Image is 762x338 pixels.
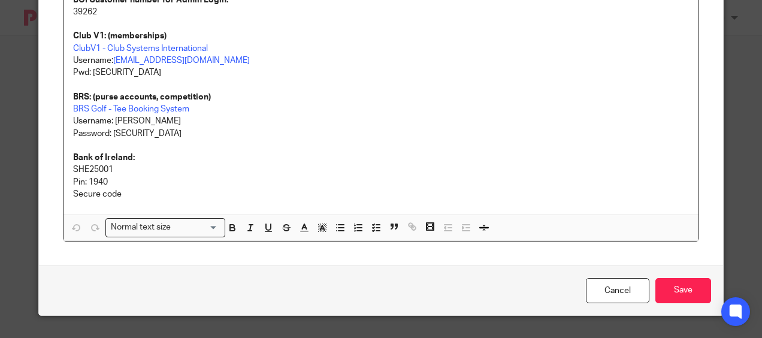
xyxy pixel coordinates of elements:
a: ClubV1 - Club Systems International [73,44,208,53]
p: Pin: 1940 [73,176,690,188]
input: Save [655,278,711,304]
a: Cancel [586,278,649,304]
p: Secure code [73,188,690,200]
a: [EMAIL_ADDRESS][DOMAIN_NAME] [113,56,250,65]
input: Search for option [175,221,218,234]
p: Username: [73,55,690,67]
strong: Club V1: (memberships) [73,32,167,40]
p: Username: [PERSON_NAME] [73,115,690,127]
div: Search for option [105,218,225,237]
span: Normal text size [108,221,174,234]
p: 39262 [73,6,690,18]
p: Password: [SECURITY_DATA] [73,128,690,140]
strong: BRS: (purse accounts, competition) [73,93,211,101]
strong: Bank of Ireland: [73,153,135,162]
p: Pwd: [SECURITY_DATA] [73,67,690,79]
a: BRS Golf - Tee Booking System [73,105,189,113]
p: SHE25001 [73,164,690,176]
